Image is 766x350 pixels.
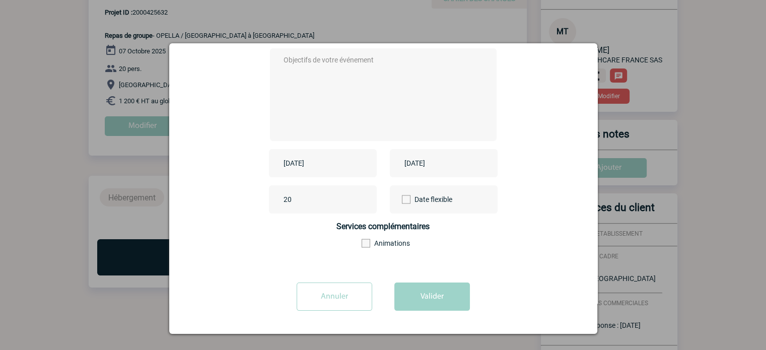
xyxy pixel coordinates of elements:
[270,222,497,231] h4: Services complémentaires
[402,185,436,214] label: Date flexible
[394,283,470,311] button: Valider
[281,157,351,170] input: Date de début
[281,193,376,206] input: Nombre de participants
[362,239,416,247] label: Animations
[402,157,471,170] input: Date de fin
[297,283,372,311] input: Annuler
